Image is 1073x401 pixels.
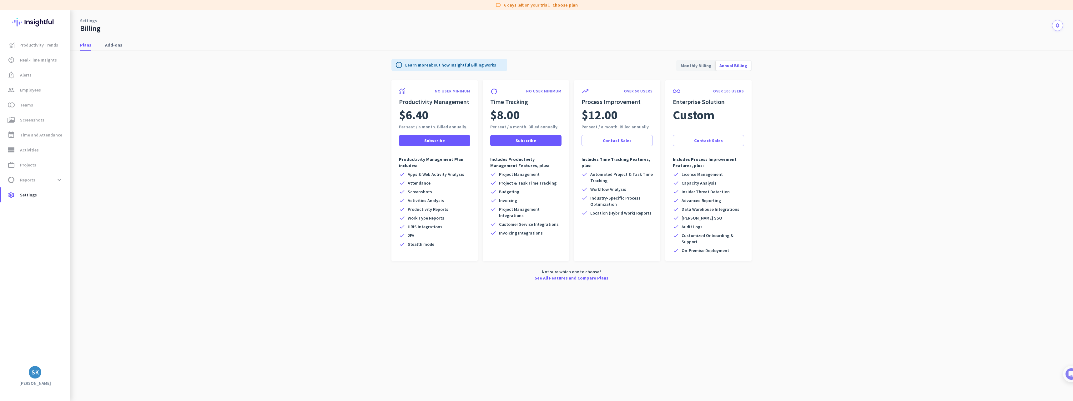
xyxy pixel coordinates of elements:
img: product-icon [399,87,405,94]
span: Capacity Analysis [682,180,717,186]
a: menu-itemProductivity Trends [1,37,70,52]
span: Activities [20,146,39,154]
i: check [399,189,405,195]
span: Monthly Billing [677,58,715,73]
i: notifications [1055,23,1060,28]
i: check [399,241,405,247]
span: HRIS Integrations [408,224,442,230]
a: notification_importantAlerts [1,67,70,82]
i: check [399,232,405,239]
span: $8.00 [490,106,520,124]
i: check [399,197,405,204]
button: notifications [1052,20,1063,31]
i: check [490,206,496,212]
i: work_outline [8,161,15,169]
span: 2FA [408,232,414,239]
i: check [673,215,679,221]
div: Per seat / a month. Billed annually. [490,124,562,130]
span: License Management [682,171,723,177]
a: data_usageReportsexpand_more [1,172,70,187]
button: Subscribe [490,135,562,146]
div: Per seat / a month. Billed annually. [399,124,470,130]
i: group [8,86,15,94]
a: perm_mediaScreenshots [1,112,70,127]
button: Contact Sales [673,135,744,146]
i: trending_up [582,87,589,95]
span: Add-ons [105,42,122,48]
i: settings [8,191,15,199]
a: event_noteTime and Attendance [1,127,70,142]
h2: Time Tracking [490,97,562,106]
i: toll [8,101,15,109]
i: all_inclusive [673,87,680,95]
i: check [673,206,679,212]
i: check [673,224,679,230]
span: Annual Billing [716,58,751,73]
p: Includes Time Tracking Features, plus: [582,156,653,169]
a: storageActivities [1,142,70,157]
span: Alerts [20,71,32,79]
p: Includes Process Improvement Features, plus: [673,156,744,169]
span: Customized Onboarding & Support [682,232,744,245]
div: SK [32,369,39,375]
i: check [673,189,679,195]
i: check [399,180,405,186]
span: Subscribe [424,137,445,144]
span: Screenshots [20,116,44,124]
span: Plans [80,42,91,48]
button: expand_more [54,174,65,186]
span: Screenshots [408,189,432,195]
i: check [399,171,405,177]
span: Industry-Specific Process Optimization [590,195,653,207]
span: Data Warehouse Integrations [682,206,739,212]
span: Customer Service Integrations [499,221,559,227]
p: about how Insightful Billing works [405,62,496,68]
span: Invoicing [499,197,517,204]
a: tollTeams [1,97,70,112]
i: check [399,206,405,212]
span: Project & Task Time Tracking [499,180,557,186]
i: data_usage [8,176,15,184]
i: check [673,180,679,186]
i: check [673,247,679,254]
span: Work Type Reports [408,215,444,221]
i: check [399,215,405,221]
button: Contact Sales [582,135,653,146]
span: On-Premise Deployment [682,247,729,254]
span: Settings [20,191,37,199]
img: Insightful logo [12,10,58,34]
a: settingsSettings [1,187,70,202]
span: Teams [20,101,33,109]
i: check [673,171,679,177]
i: storage [8,146,15,154]
div: Per seat / a month. Billed annually. [582,124,653,130]
i: check [582,186,588,192]
i: notification_important [8,71,15,79]
p: OVER 100 USERS [713,89,744,94]
i: check [582,171,588,177]
p: NO USER MINIMUM [526,89,562,94]
span: Invoicing Integrations [499,230,543,236]
a: See All Features and Compare Plans [535,275,608,281]
i: av_timer [8,56,15,64]
i: check [582,210,588,216]
h2: Enterprise Solution [673,97,744,106]
span: Audit Logs [682,224,703,230]
span: Stealth mode [408,241,434,247]
a: groupEmployees [1,82,70,97]
div: Billing [80,24,101,33]
span: Contact Sales [603,137,632,144]
i: check [490,230,496,236]
i: check [673,232,679,239]
h2: Productivity Management [399,97,470,106]
span: Productivity Reports [408,206,448,212]
span: Not sure which one to choose? [542,269,601,275]
i: timer [490,87,498,95]
span: Workflow Analysis [590,186,626,192]
p: Productivity Management Plan includes: [399,156,470,169]
span: Employees [20,86,41,94]
i: label [495,2,501,8]
span: Reports [20,176,35,184]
